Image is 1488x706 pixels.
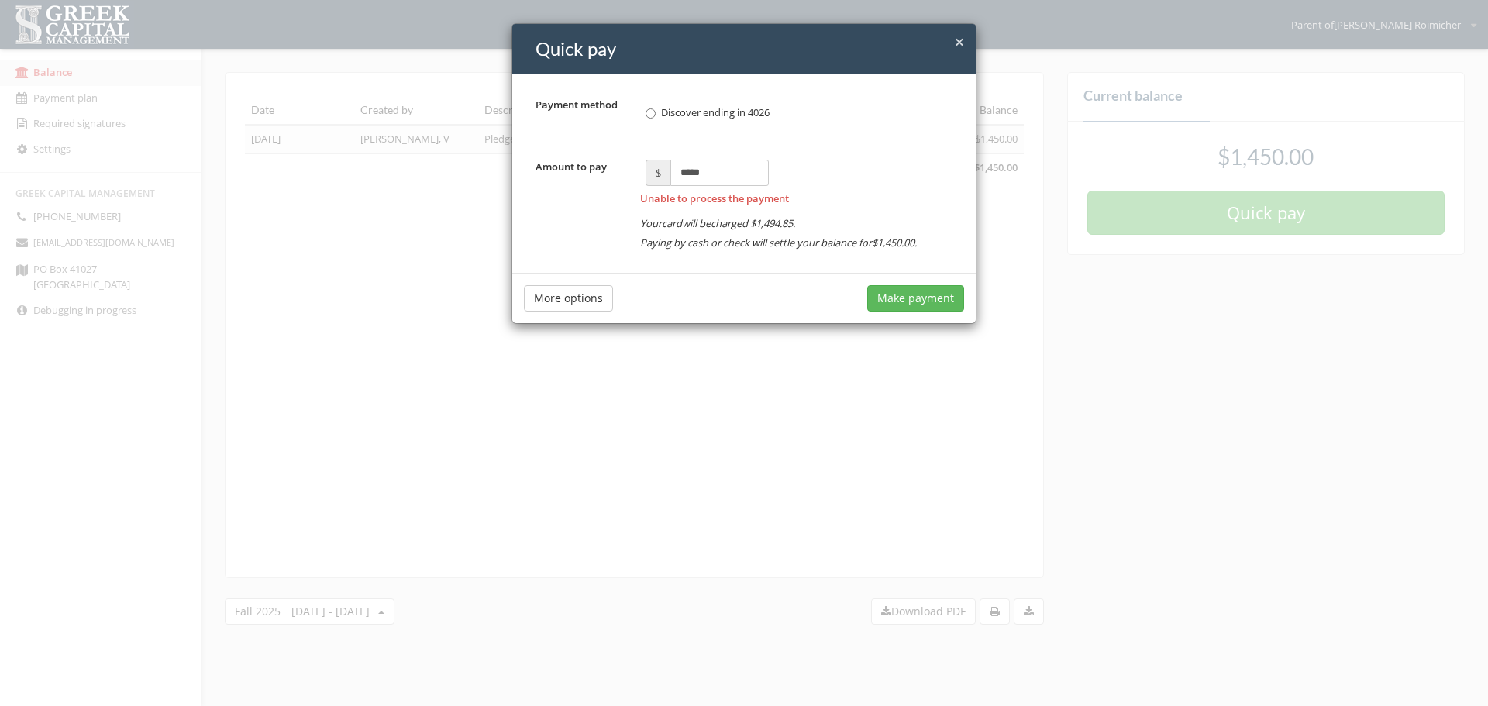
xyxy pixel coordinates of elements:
span: × [955,31,964,53]
span: $1,494.85 [750,216,793,230]
button: More options [524,285,613,312]
label: Amount to pay [524,160,634,174]
input: Discover ending in 4026 [646,108,656,119]
span: Discover ending in 4026 [661,105,770,119]
h4: Quick pay [536,36,964,62]
span: $1,450.00 [872,236,914,250]
span: $ [646,160,670,186]
em: Paying by cash or check will settle your balance for . [640,236,917,250]
div: Unable to process the payment [629,191,976,206]
em: Your card will be charged . [640,216,795,230]
button: Make payment [867,285,964,312]
label: Payment method [524,98,634,112]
